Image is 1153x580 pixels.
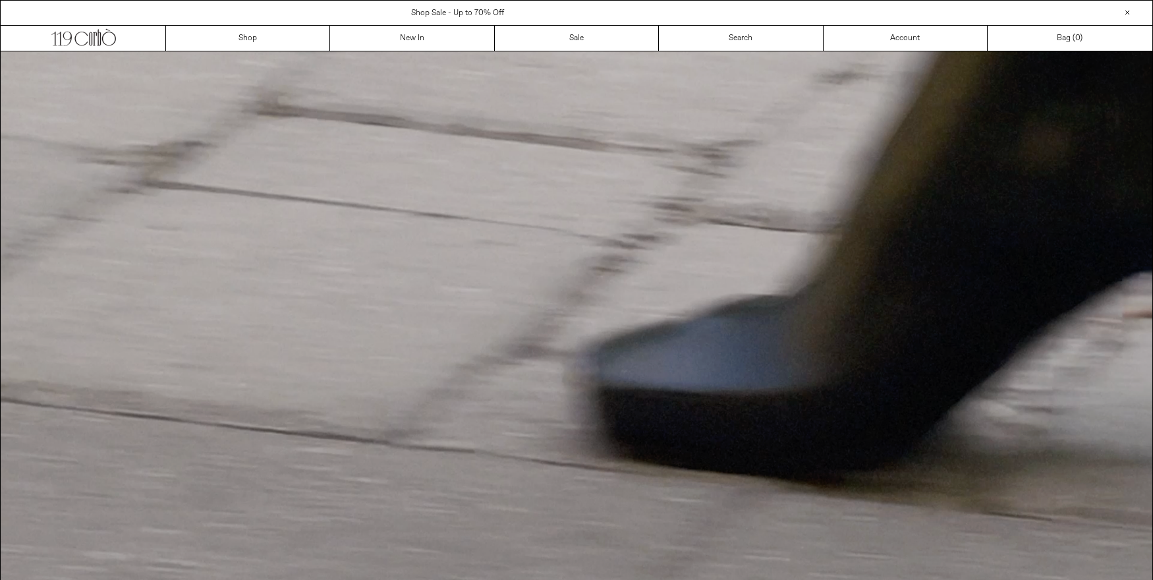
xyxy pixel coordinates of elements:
a: Account [824,26,988,51]
a: Shop [166,26,330,51]
a: Shop Sale - Up to 70% Off [411,8,504,18]
a: Sale [495,26,659,51]
a: Search [659,26,823,51]
span: ) [1075,32,1083,44]
a: New In [330,26,494,51]
a: Bag () [988,26,1152,51]
span: 0 [1075,33,1080,43]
